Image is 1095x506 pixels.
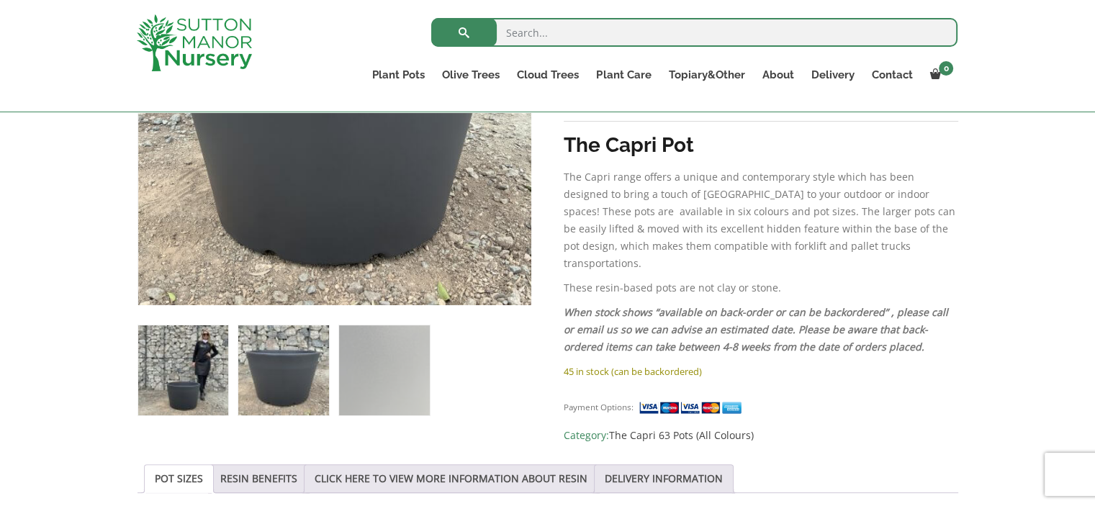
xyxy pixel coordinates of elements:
[508,65,587,85] a: Cloud Trees
[609,428,754,442] a: The Capri 63 Pots (All Colours)
[564,168,957,272] p: The Capri range offers a unique and contemporary style which has been designed to bring a touch o...
[315,465,587,492] a: CLICK HERE TO VIEW MORE INFORMATION ABOUT RESIN
[364,65,433,85] a: Plant Pots
[587,65,659,85] a: Plant Care
[921,65,957,85] a: 0
[564,363,957,380] p: 45 in stock (can be backordered)
[659,65,753,85] a: Topiary&Other
[238,325,328,415] img: The Capri Pot 63 Colour Charcoal - Image 2
[564,305,948,353] em: When stock shows “available on back-order or can be backordered” , please call or email us so we ...
[564,133,694,157] strong: The Capri Pot
[564,279,957,297] p: These resin-based pots are not clay or stone.
[138,325,228,415] img: The Capri Pot 63 Colour Charcoal
[155,465,203,492] a: POT SIZES
[802,65,862,85] a: Delivery
[431,18,957,47] input: Search...
[564,427,957,444] span: Category:
[605,465,723,492] a: DELIVERY INFORMATION
[564,402,634,412] small: Payment Options:
[862,65,921,85] a: Contact
[753,65,802,85] a: About
[137,14,252,71] img: logo
[433,65,508,85] a: Olive Trees
[639,400,747,415] img: payment supported
[339,325,429,415] img: The Capri Pot 63 Colour Charcoal - Image 3
[939,61,953,76] span: 0
[220,465,297,492] a: RESIN BENEFITS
